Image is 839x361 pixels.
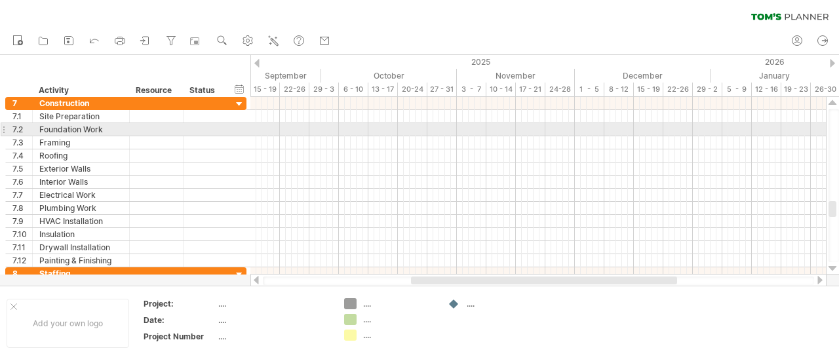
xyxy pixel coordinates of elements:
[363,314,435,325] div: ....
[12,202,32,214] div: 7.8
[39,215,123,227] div: HVAC Installation
[39,149,123,162] div: Roofing
[39,202,123,214] div: Plumbing Work
[12,241,32,254] div: 7.11
[250,83,280,96] div: 15 - 19
[467,298,538,309] div: ....
[516,83,545,96] div: 17 - 21
[39,162,123,175] div: Exterior Walls
[144,314,216,326] div: Date:
[368,83,398,96] div: 13 - 17
[427,83,457,96] div: 27 - 31
[575,69,711,83] div: December 2025
[486,83,516,96] div: 10 - 14
[12,110,32,123] div: 7.1
[12,254,32,267] div: 7.12
[39,136,123,149] div: Framing
[12,176,32,188] div: 7.6
[39,267,123,280] div: Staffing
[39,241,123,254] div: Drywall Installation
[545,83,575,96] div: 24-28
[39,176,123,188] div: Interior Walls
[39,123,123,136] div: Foundation Work
[457,69,575,83] div: November 2025
[398,83,427,96] div: 20-24
[218,314,328,326] div: ....
[321,69,457,83] div: October 2025
[191,69,321,83] div: September 2025
[309,83,339,96] div: 29 - 3
[457,83,486,96] div: 3 - 7
[12,189,32,201] div: 7.7
[575,83,604,96] div: 1 - 5
[280,83,309,96] div: 22-26
[144,298,216,309] div: Project:
[693,83,722,96] div: 29 - 2
[39,228,123,240] div: Insulation
[12,123,32,136] div: 7.2
[218,331,328,342] div: ....
[12,149,32,162] div: 7.4
[39,84,122,97] div: Activity
[39,254,123,267] div: Painting & Finishing
[752,83,781,96] div: 12 - 16
[39,189,123,201] div: Electrical Work
[722,83,752,96] div: 5 - 9
[144,331,216,342] div: Project Number
[39,110,123,123] div: Site Preparation
[12,267,32,280] div: 8
[634,83,663,96] div: 15 - 19
[12,228,32,240] div: 7.10
[781,83,811,96] div: 19 - 23
[339,83,368,96] div: 6 - 10
[12,97,32,109] div: 7
[363,298,435,309] div: ....
[12,215,32,227] div: 7.9
[218,298,328,309] div: ....
[39,97,123,109] div: Construction
[189,84,218,97] div: Status
[7,299,129,348] div: Add your own logo
[12,162,32,175] div: 7.5
[136,84,176,97] div: Resource
[604,83,634,96] div: 8 - 12
[12,136,32,149] div: 7.3
[363,330,435,341] div: ....
[663,83,693,96] div: 22-26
